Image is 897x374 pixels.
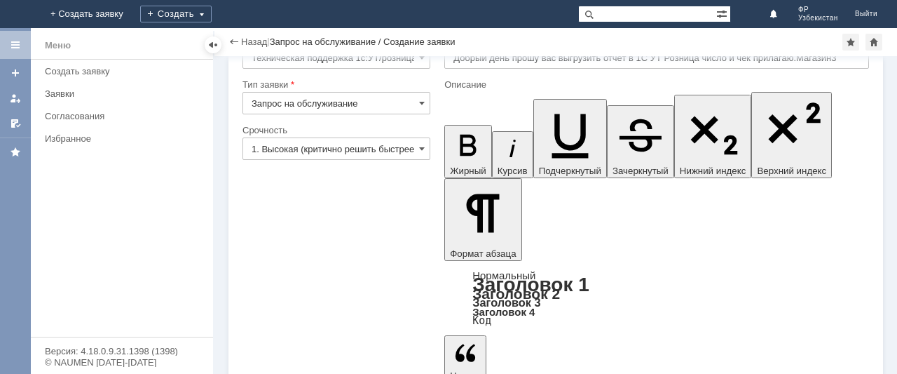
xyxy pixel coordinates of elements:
[472,296,540,309] a: Заголовок 3
[45,347,199,356] div: Версия: 4.18.0.9.31.1398 (1398)
[492,131,533,178] button: Курсив
[241,36,267,47] a: Назад
[45,133,189,144] div: Избранное
[498,166,528,176] span: Курсив
[242,80,427,89] div: Тип заявки
[45,358,199,367] div: © NAUMEN [DATE]-[DATE]
[472,286,560,302] a: Заголовок 2
[39,60,210,82] a: Создать заявку
[205,36,221,53] div: Скрыть меню
[450,166,486,176] span: Жирный
[45,37,71,54] div: Меню
[716,6,730,20] span: Расширенный поиск
[533,99,607,178] button: Подчеркнутый
[45,88,205,99] div: Заявки
[4,87,27,109] a: Мои заявки
[607,105,674,178] button: Зачеркнутый
[4,62,27,84] a: Создать заявку
[539,166,601,176] span: Подчеркнутый
[45,66,205,76] div: Создать заявку
[472,274,589,295] a: Заголовок 1
[865,34,882,51] div: Сделать домашней страницей
[757,166,826,176] span: Верхний индекс
[39,83,210,105] a: Заявки
[267,36,269,46] div: |
[39,105,210,127] a: Согласования
[444,125,492,178] button: Жирный
[444,271,869,326] div: Формат абзаца
[798,14,838,22] span: Узбекистан
[798,6,838,14] span: ФР
[450,248,516,259] span: Формат абзаца
[680,166,746,176] span: Нижний индекс
[472,306,535,318] a: Заголовок 4
[4,112,27,135] a: Мои согласования
[674,95,752,178] button: Нижний индекс
[842,34,859,51] div: Добавить в избранное
[45,111,205,121] div: Согласования
[751,92,832,178] button: Верхний индекс
[242,126,427,135] div: Срочность
[472,269,535,281] a: Нормальный
[444,80,866,89] div: Описание
[140,6,212,22] div: Создать
[270,36,456,47] div: Запрос на обслуживание / Создание заявки
[612,166,669,176] span: Зачеркнутый
[472,314,491,327] a: Код
[444,178,521,261] button: Формат абзаца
